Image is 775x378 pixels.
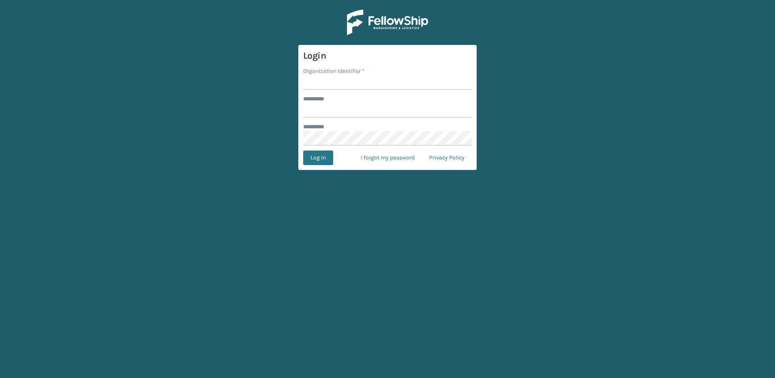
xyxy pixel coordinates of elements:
img: Logo [347,10,428,35]
h3: Login [303,50,472,62]
a: Privacy Policy [422,151,472,165]
button: Log In [303,151,333,165]
label: Organization Identifier [303,67,364,75]
a: I forgot my password [353,151,422,165]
